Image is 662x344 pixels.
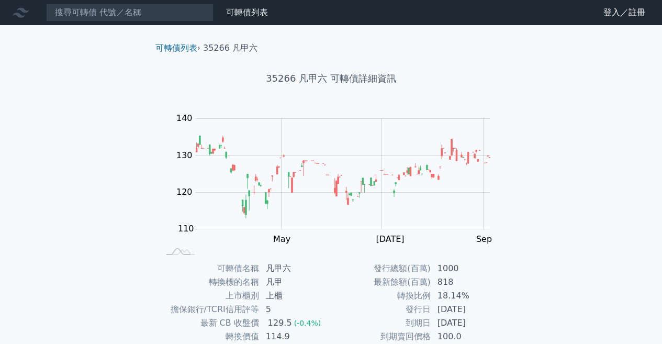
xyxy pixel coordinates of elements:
[331,303,431,316] td: 發行日
[260,289,331,303] td: 上櫃
[331,262,431,275] td: 發行總額(百萬)
[331,316,431,330] td: 到期日
[178,224,194,234] tspan: 110
[431,303,503,316] td: [DATE]
[260,262,331,275] td: 凡甲六
[595,4,654,21] a: 登入／註冊
[260,275,331,289] td: 凡甲
[155,42,200,54] li: ›
[171,113,506,244] g: Chart
[376,234,404,244] tspan: [DATE]
[431,289,503,303] td: 18.14%
[155,43,197,53] a: 可轉債列表
[226,7,268,17] a: 可轉債列表
[46,4,214,21] input: 搜尋可轉債 代號／名稱
[260,330,331,343] td: 114.9
[431,262,503,275] td: 1000
[160,330,260,343] td: 轉換價值
[176,187,193,197] tspan: 120
[431,316,503,330] td: [DATE]
[160,316,260,330] td: 最新 CB 收盤價
[176,113,193,123] tspan: 140
[476,234,492,244] tspan: Sep
[431,330,503,343] td: 100.0
[160,303,260,316] td: 擔保銀行/TCRI信用評等
[331,289,431,303] td: 轉換比例
[203,42,257,54] li: 35266 凡甲六
[266,317,294,329] div: 129.5
[147,71,515,86] h1: 35266 凡甲六 可轉債詳細資訊
[160,275,260,289] td: 轉換標的名稱
[294,319,321,327] span: (-0.4%)
[331,330,431,343] td: 到期賣回價格
[331,275,431,289] td: 最新餘額(百萬)
[260,303,331,316] td: 5
[160,289,260,303] td: 上市櫃別
[273,234,290,244] tspan: May
[176,150,193,160] tspan: 130
[160,262,260,275] td: 可轉債名稱
[431,275,503,289] td: 818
